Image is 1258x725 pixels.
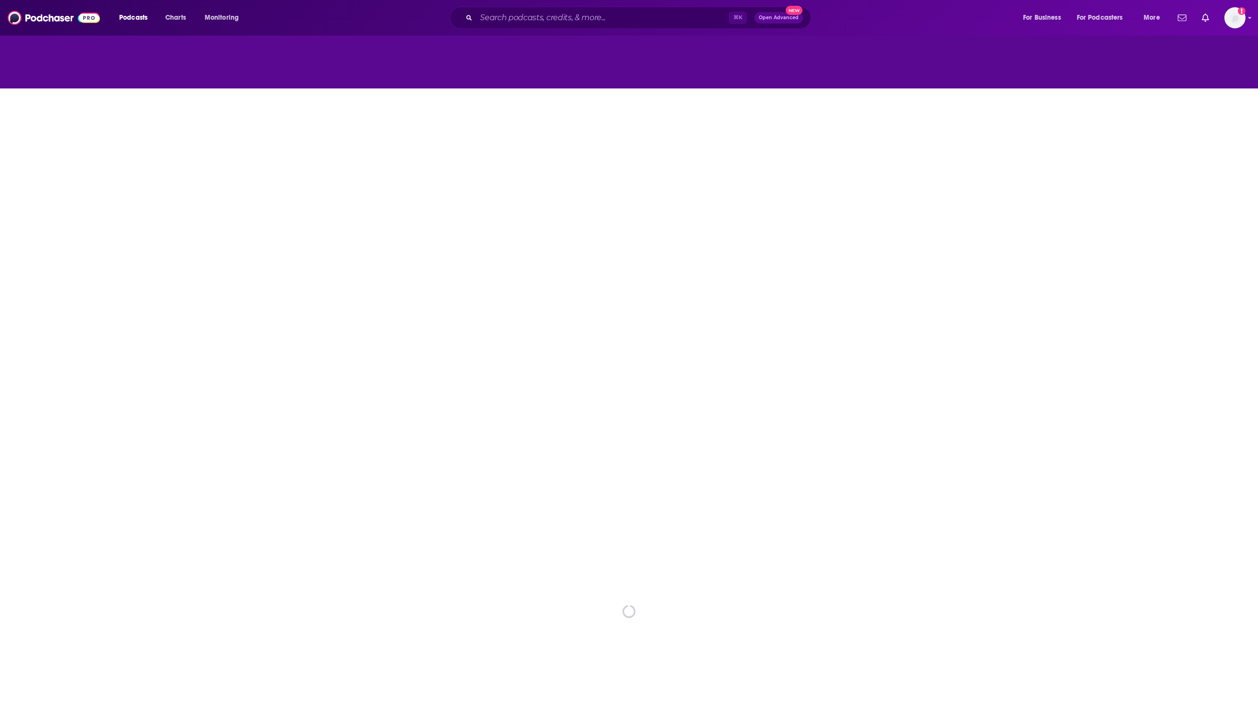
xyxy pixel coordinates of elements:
[729,12,747,24] span: ⌘ K
[119,11,148,25] span: Podcasts
[1071,10,1137,25] button: open menu
[205,11,239,25] span: Monitoring
[759,15,799,20] span: Open Advanced
[1137,10,1172,25] button: open menu
[8,9,100,27] img: Podchaser - Follow, Share and Rate Podcasts
[476,10,729,25] input: Search podcasts, credits, & more...
[159,10,192,25] a: Charts
[165,11,186,25] span: Charts
[1224,7,1246,28] button: Show profile menu
[754,12,803,24] button: Open AdvancedNew
[786,6,803,15] span: New
[1077,11,1123,25] span: For Podcasters
[198,10,251,25] button: open menu
[1023,11,1061,25] span: For Business
[459,7,820,29] div: Search podcasts, credits, & more...
[1198,10,1213,26] a: Show notifications dropdown
[1174,10,1190,26] a: Show notifications dropdown
[1144,11,1160,25] span: More
[1224,7,1246,28] img: User Profile
[1224,7,1246,28] span: Logged in as hannahlee98
[1016,10,1073,25] button: open menu
[112,10,160,25] button: open menu
[1238,7,1246,15] svg: Add a profile image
